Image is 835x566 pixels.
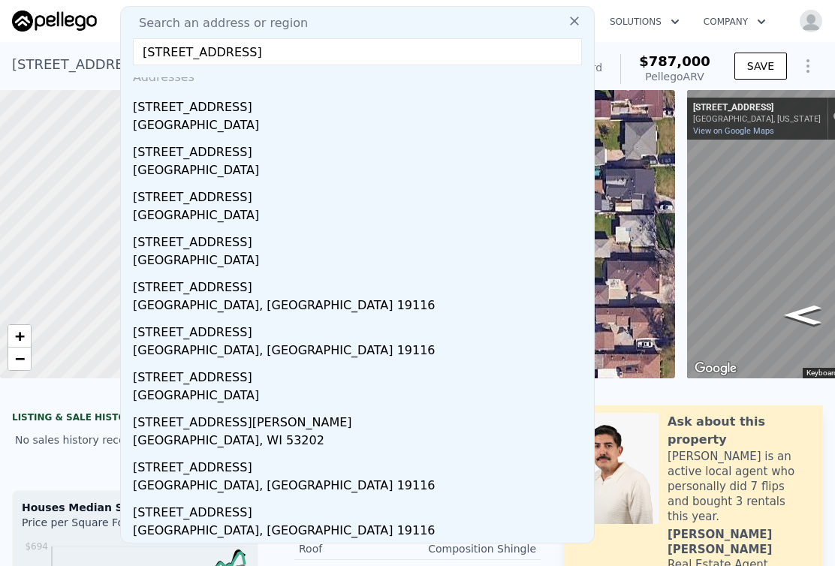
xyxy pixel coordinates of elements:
div: [GEOGRAPHIC_DATA], WI 53202 [133,432,588,453]
div: [GEOGRAPHIC_DATA], [US_STATE] [693,114,821,124]
div: No sales history record for this property. [12,426,258,453]
div: Ask about this property [668,413,815,449]
div: [GEOGRAPHIC_DATA], [GEOGRAPHIC_DATA] 19116 [133,477,588,498]
div: [PERSON_NAME] is an active local agent who personally did 7 flips and bought 3 rentals this year. [668,449,815,524]
div: [STREET_ADDRESS] , Lakewood , CA 90712 [12,54,297,75]
div: [GEOGRAPHIC_DATA], [GEOGRAPHIC_DATA] 19116 [133,297,588,318]
button: Company [692,8,778,35]
img: avatar [799,9,823,33]
a: Zoom out [8,348,31,370]
div: Roof [299,541,417,556]
button: Show Options [793,51,823,81]
div: [STREET_ADDRESS] [133,363,588,387]
div: [STREET_ADDRESS] [133,453,588,477]
div: LISTING & SALE HISTORY [12,411,258,426]
div: [STREET_ADDRESS] [693,102,821,114]
div: Composition Shingle [417,541,536,556]
div: [STREET_ADDRESS] [133,272,588,297]
div: Pellego ARV [639,69,710,84]
span: + [15,327,25,345]
div: [GEOGRAPHIC_DATA], [GEOGRAPHIC_DATA] 19116 [133,522,588,543]
a: Open this area in Google Maps (opens a new window) [691,359,740,378]
a: View on Google Maps [693,126,774,136]
span: $787,000 [639,53,710,69]
img: Pellego [12,11,97,32]
div: [STREET_ADDRESS] [133,137,588,161]
a: Zoom in [8,325,31,348]
span: Search an address or region [127,14,308,32]
div: [GEOGRAPHIC_DATA] [133,116,588,137]
div: [STREET_ADDRESS] [133,227,588,251]
input: Enter an address, city, region, neighborhood or zip code [133,38,582,65]
span: − [15,349,25,368]
div: [STREET_ADDRESS] [133,182,588,206]
img: Google [691,359,740,378]
div: [GEOGRAPHIC_DATA] [133,251,588,272]
div: [PERSON_NAME] [PERSON_NAME] [668,527,815,557]
div: Houses Median Sale [22,500,249,515]
div: [GEOGRAPHIC_DATA], [GEOGRAPHIC_DATA] 19116 [133,342,588,363]
tspan: $694 [25,541,48,552]
div: [STREET_ADDRESS][PERSON_NAME] [133,408,588,432]
div: [GEOGRAPHIC_DATA] [133,387,588,408]
div: [STREET_ADDRESS] [133,92,588,116]
div: [GEOGRAPHIC_DATA] [133,206,588,227]
button: Solutions [598,8,692,35]
div: [GEOGRAPHIC_DATA] [133,161,588,182]
div: [STREET_ADDRESS] [133,498,588,522]
div: [STREET_ADDRESS] [133,318,588,342]
button: SAVE [734,53,787,80]
div: Price per Square Foot [22,515,135,539]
